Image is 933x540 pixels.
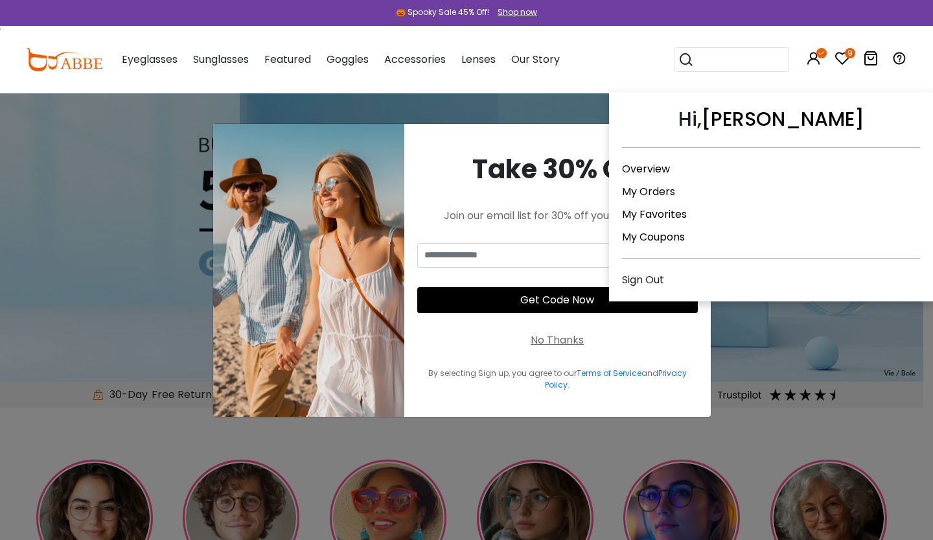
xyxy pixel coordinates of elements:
div: No Thanks [531,333,584,348]
div: Shop now [498,6,537,18]
a: My Coupons [622,229,685,244]
div: Sign Out [622,272,920,288]
a: Privacy Policy [545,368,687,390]
a: My Favorites [622,207,687,222]
div: Join our email list for 30% off your first order! [417,208,698,224]
img: welcome [213,124,404,417]
span: Sunglasses [193,52,249,67]
div: 🎃 Spooky Sale 45% Off! [396,6,489,18]
i: 9 [845,48,855,58]
a: [PERSON_NAME] [702,105,864,133]
span: Lenses [461,52,496,67]
a: My Orders [622,184,675,199]
span: Our Story [511,52,560,67]
span: Eyeglasses [122,52,178,67]
span: Accessories [384,52,446,67]
a: 9 [835,53,850,68]
a: Terms of Service [577,368,641,379]
span: Featured [264,52,311,67]
div: Hi, [622,104,920,148]
img: abbeglasses.com [26,48,102,71]
span: Goggles [327,52,369,67]
div: By selecting Sign up, you agree to our and . [417,368,698,391]
div: Take 30% Off [417,150,698,189]
a: Overview [622,161,670,176]
button: Get Code Now [417,287,698,313]
a: Shop now [491,6,537,18]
